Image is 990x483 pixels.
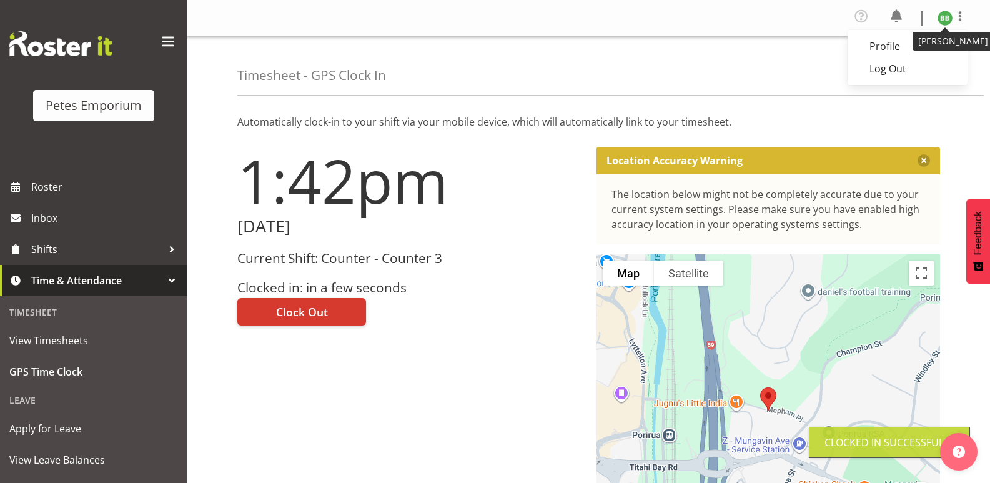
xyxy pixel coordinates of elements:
[3,299,184,325] div: Timesheet
[9,419,178,438] span: Apply for Leave
[918,154,930,167] button: Close message
[31,177,181,196] span: Roster
[973,211,984,255] span: Feedback
[3,413,184,444] a: Apply for Leave
[237,281,582,295] h3: Clocked in: in a few seconds
[603,261,654,286] button: Show street map
[237,251,582,266] h3: Current Shift: Counter - Counter 3
[3,325,184,356] a: View Timesheets
[3,387,184,413] div: Leave
[237,298,366,326] button: Clock Out
[3,444,184,476] a: View Leave Balances
[237,147,582,214] h1: 1:42pm
[237,217,582,236] h2: [DATE]
[237,114,940,129] p: Automatically clock-in to your shift via your mobile device, which will automatically link to you...
[9,331,178,350] span: View Timesheets
[611,187,926,232] div: The location below might not be completely accurate due to your current system settings. Please m...
[606,154,743,167] p: Location Accuracy Warning
[824,435,954,450] div: Clocked in Successfully
[966,199,990,284] button: Feedback - Show survey
[909,261,934,286] button: Toggle fullscreen view
[276,304,328,320] span: Clock Out
[46,96,142,115] div: Petes Emporium
[9,31,112,56] img: Rosterit website logo
[848,35,968,57] a: Profile
[953,446,965,458] img: help-xxl-2.png
[848,57,968,80] a: Log Out
[31,209,181,227] span: Inbox
[31,240,162,259] span: Shifts
[938,11,953,26] img: beena-bist9974.jpg
[3,356,184,387] a: GPS Time Clock
[31,271,162,290] span: Time & Attendance
[654,261,723,286] button: Show satellite imagery
[9,451,178,469] span: View Leave Balances
[9,362,178,381] span: GPS Time Clock
[237,68,386,82] h4: Timesheet - GPS Clock In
